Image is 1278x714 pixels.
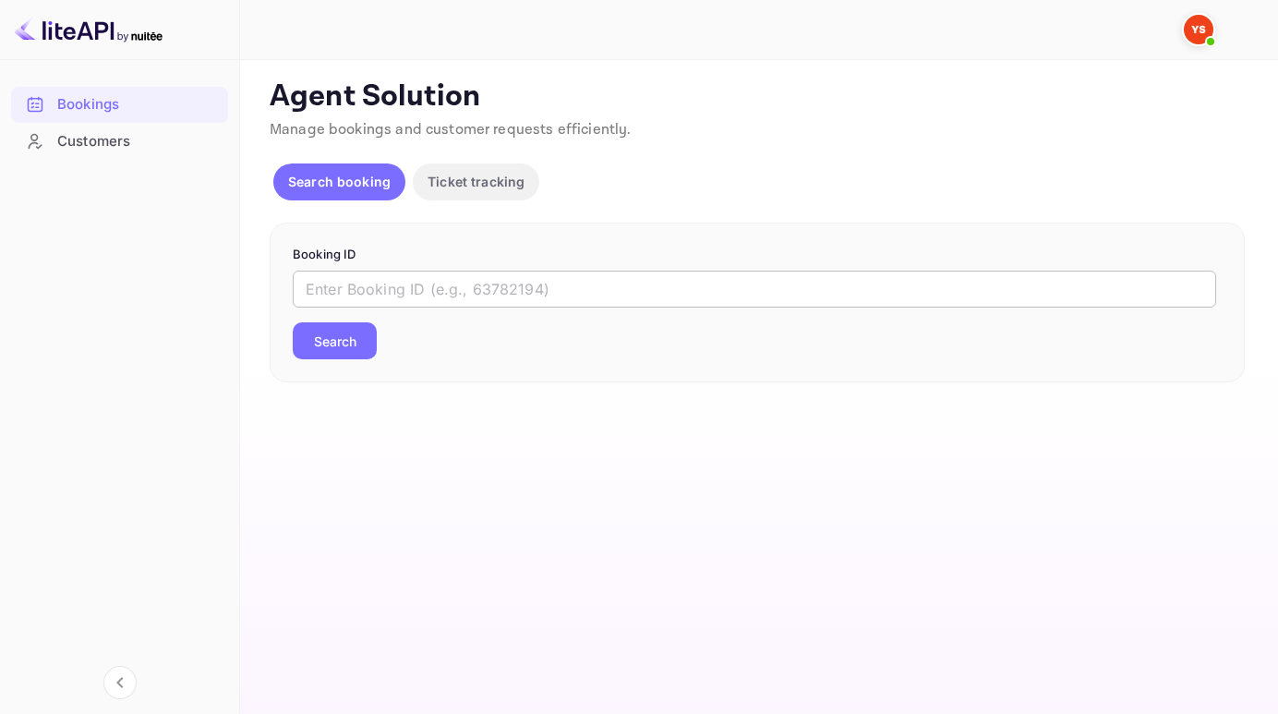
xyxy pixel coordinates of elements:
[11,87,228,121] a: Bookings
[103,666,137,699] button: Collapse navigation
[1184,15,1213,44] img: Yandex Support
[293,246,1222,264] p: Booking ID
[428,172,524,191] p: Ticket tracking
[11,124,228,158] a: Customers
[270,79,1245,115] p: Agent Solution
[288,172,391,191] p: Search booking
[15,15,163,44] img: LiteAPI logo
[11,124,228,160] div: Customers
[293,271,1216,308] input: Enter Booking ID (e.g., 63782194)
[57,131,219,152] div: Customers
[293,322,377,359] button: Search
[11,87,228,123] div: Bookings
[57,94,219,115] div: Bookings
[270,120,632,139] span: Manage bookings and customer requests efficiently.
